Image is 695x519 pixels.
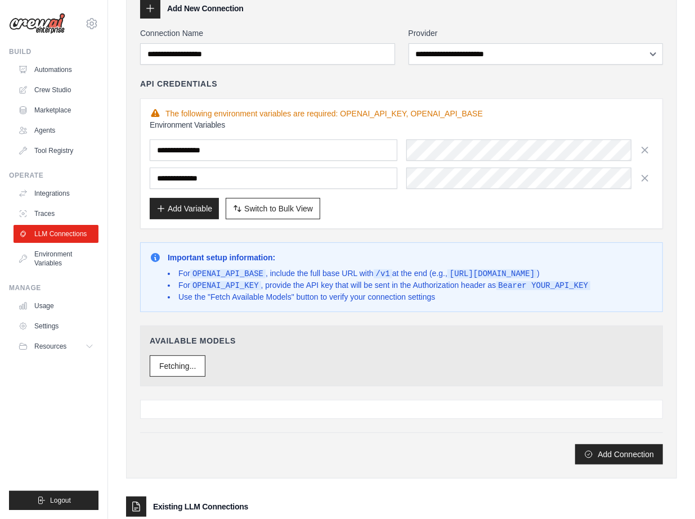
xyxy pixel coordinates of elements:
[9,171,98,180] div: Operate
[14,245,98,272] a: Environment Variables
[374,269,392,278] code: /v1
[167,3,244,14] h3: Add New Connection
[14,121,98,139] a: Agents
[447,269,537,278] code: [URL][DOMAIN_NAME]
[168,279,590,291] li: For , provide the API key that will be sent in the Authorization header as
[168,291,590,303] li: Use the "Fetch Available Models" button to verify your connection settings
[140,28,395,39] label: Connection Name
[150,335,653,346] h4: Available Models
[150,108,653,119] div: The following environment variables are required: OPENAI_API_KEY, OPENAI_API_BASE
[14,337,98,355] button: Resources
[150,355,205,377] button: Fetching...
[14,184,98,202] a: Integrations
[190,269,266,278] code: OPENAI_API_BASE
[34,342,66,351] span: Resources
[190,281,261,290] code: OPENAI_API_KEY
[168,253,275,262] strong: Important setup information:
[14,142,98,160] a: Tool Registry
[153,501,248,512] h3: Existing LLM Connections
[9,47,98,56] div: Build
[9,491,98,510] button: Logout
[14,81,98,99] a: Crew Studio
[150,119,653,130] h3: Environment Variables
[14,225,98,243] a: LLM Connections
[140,78,217,89] h4: API Credentials
[575,444,663,464] button: Add Connection
[150,198,219,219] button: Add Variable
[226,198,320,219] button: Switch to Bulk View
[14,101,98,119] a: Marketplace
[14,317,98,335] a: Settings
[9,283,98,292] div: Manage
[50,496,71,505] span: Logout
[9,13,65,34] img: Logo
[244,203,313,214] span: Switch to Bulk View
[168,268,590,279] li: For , include the full base URL with at the end (e.g., )
[496,281,591,290] code: Bearer YOUR_API_KEY
[14,205,98,223] a: Traces
[409,28,663,39] label: Provider
[14,297,98,315] a: Usage
[14,61,98,79] a: Automations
